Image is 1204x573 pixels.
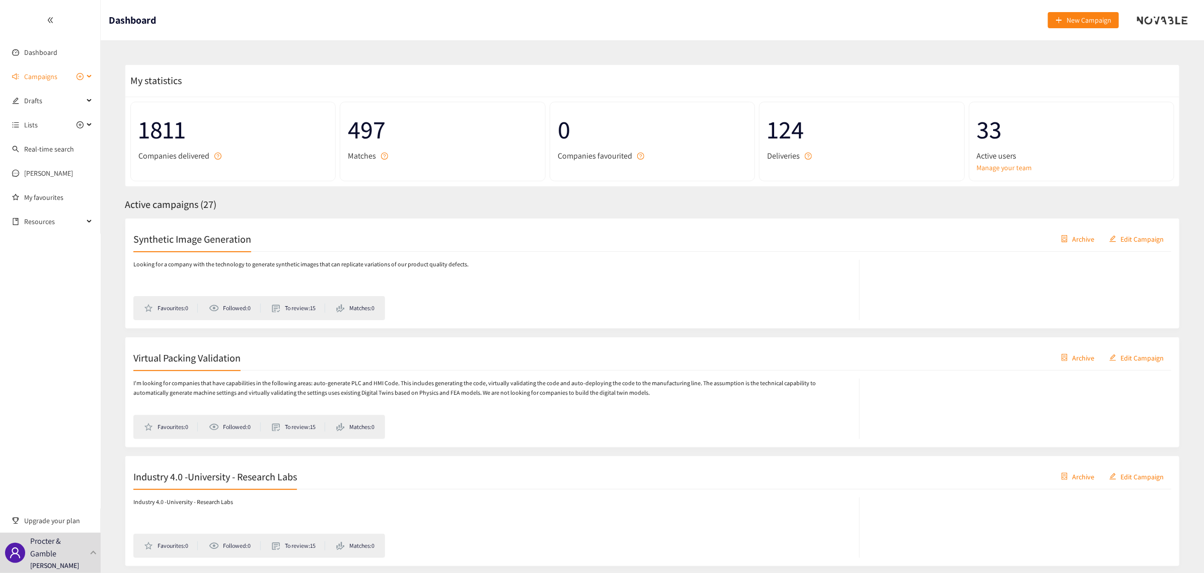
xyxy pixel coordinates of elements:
[133,469,297,483] h2: Industry 4.0 -University - Research Labs
[1053,468,1102,484] button: containerArchive
[24,115,38,135] span: Lists
[125,456,1180,566] a: Industry 4.0 -University - Research LabscontainerArchiveeditEdit CampaignIndustry 4.0 -University...
[24,169,73,178] a: [PERSON_NAME]
[272,541,325,550] li: To review: 15
[767,150,800,162] span: Deliveries
[1072,233,1094,244] span: Archive
[144,304,198,313] li: Favourites: 0
[1109,354,1116,362] span: edit
[348,110,537,150] span: 497
[1061,473,1068,481] span: container
[1061,235,1068,243] span: container
[125,198,216,211] span: Active campaigns ( 27 )
[1061,354,1068,362] span: container
[336,304,374,313] li: Matches: 0
[12,517,19,524] span: trophy
[209,541,260,550] li: Followed: 0
[30,560,79,571] p: [PERSON_NAME]
[125,218,1180,329] a: Synthetic Image GenerationcontainerArchiveeditEdit CampaignLooking for a company with the technol...
[24,511,93,531] span: Upgrade your plan
[1120,352,1164,363] span: Edit Campaign
[558,150,632,162] span: Companies favourited
[12,121,19,128] span: unordered-list
[24,48,57,57] a: Dashboard
[138,150,209,162] span: Companies delivered
[558,110,747,150] span: 0
[144,422,198,432] li: Favourites: 0
[30,535,86,560] p: Procter & Gamble
[767,110,956,150] span: 124
[47,17,54,24] span: double-left
[77,73,84,80] span: plus-circle
[977,162,1166,173] a: Manage your team
[12,97,19,104] span: edit
[1102,349,1171,366] button: editEdit Campaign
[977,110,1166,150] span: 33
[1072,471,1094,482] span: Archive
[1154,525,1204,573] iframe: Chat Widget
[1067,15,1111,26] span: New Campaign
[1109,235,1116,243] span: edit
[24,91,84,111] span: Drafts
[1048,12,1119,28] button: plusNew Campaign
[214,153,221,160] span: question-circle
[209,422,260,432] li: Followed: 0
[133,260,469,269] p: Looking for a company with the technology to generate synthetic images that can replicate variati...
[805,153,812,160] span: question-circle
[1053,349,1102,366] button: containerArchive
[133,350,241,365] h2: Virtual Packing Validation
[77,121,84,128] span: plus-circle
[24,211,84,232] span: Resources
[336,541,374,550] li: Matches: 0
[977,150,1017,162] span: Active users
[336,422,374,432] li: Matches: 0
[24,187,93,207] a: My favourites
[1120,233,1164,244] span: Edit Campaign
[12,73,19,80] span: sound
[125,74,182,87] span: My statistics
[1072,352,1094,363] span: Archive
[133,232,251,246] h2: Synthetic Image Generation
[133,379,849,398] p: I'm looking for companies that have capabilities in the following areas: auto-generate PLC and HM...
[209,304,260,313] li: Followed: 0
[138,110,328,150] span: 1811
[1109,473,1116,481] span: edit
[24,145,74,154] a: Real-time search
[1120,471,1164,482] span: Edit Campaign
[381,153,388,160] span: question-circle
[1102,468,1171,484] button: editEdit Campaign
[348,150,376,162] span: Matches
[272,304,325,313] li: To review: 15
[1102,231,1171,247] button: editEdit Campaign
[1056,17,1063,25] span: plus
[1053,231,1102,247] button: containerArchive
[24,66,57,87] span: Campaigns
[272,422,325,432] li: To review: 15
[144,541,198,550] li: Favourites: 0
[12,218,19,225] span: book
[9,547,21,559] span: user
[133,497,233,507] p: Industry 4.0 -University - Research Labs
[637,153,644,160] span: question-circle
[125,337,1180,448] a: Virtual Packing ValidationcontainerArchiveeditEdit CampaignI'm looking for companies that have ca...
